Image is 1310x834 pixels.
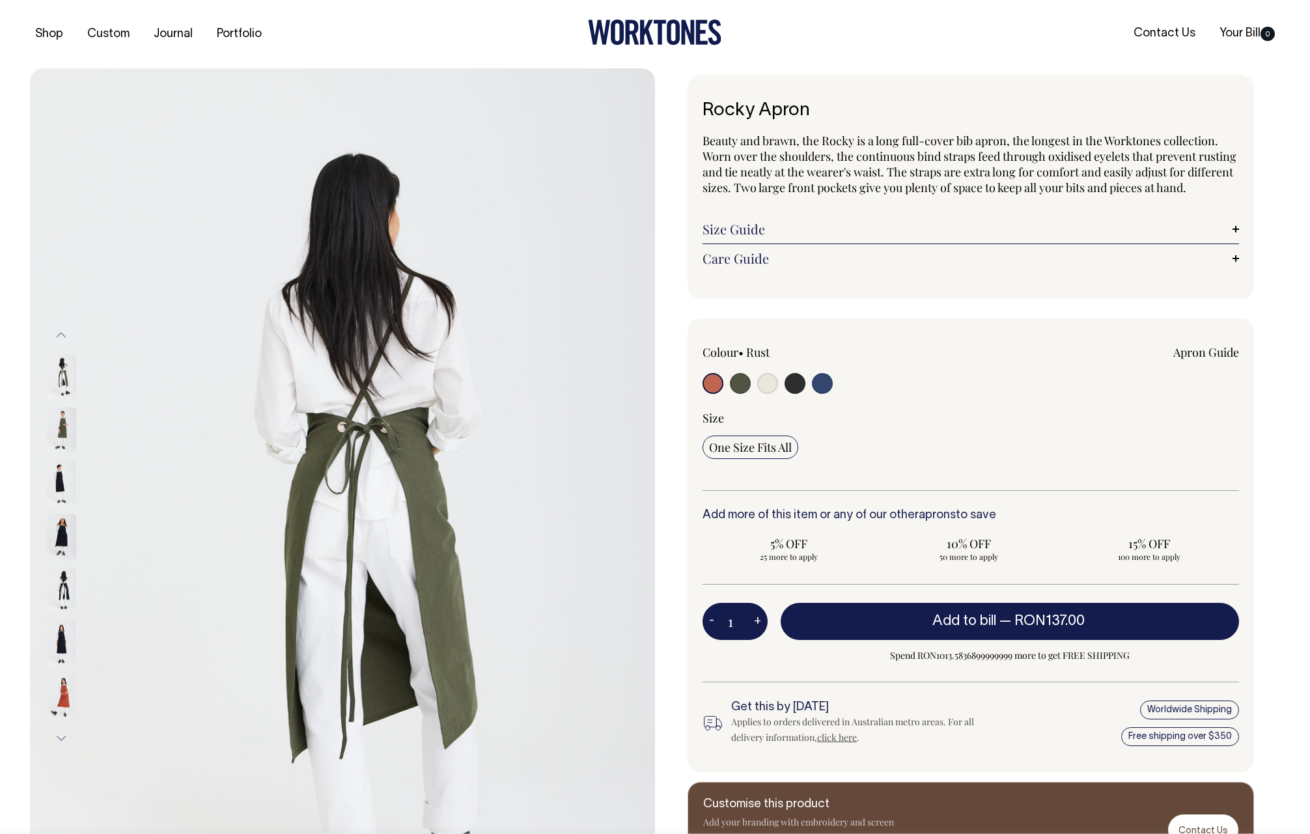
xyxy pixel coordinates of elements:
[703,509,1239,522] h6: Add more of this item or any of our other to save
[703,410,1239,426] div: Size
[703,251,1239,266] a: Care Guide
[999,615,1088,628] span: —
[1261,27,1275,41] span: 0
[709,536,869,551] span: 5% OFF
[919,510,956,521] a: aprons
[738,344,744,360] span: •
[703,532,875,566] input: 5% OFF 25 more to apply
[703,436,798,459] input: One Size Fits All
[1214,23,1280,44] a: Your Bill0
[709,439,792,455] span: One Size Fits All
[47,567,76,613] img: charcoal
[47,620,76,666] img: charcoal
[51,723,71,753] button: Next
[747,609,768,635] button: +
[709,551,869,562] span: 25 more to apply
[889,551,1049,562] span: 50 more to apply
[731,714,996,745] div: Applies to orders delivered in Australian metro areas. For all delivery information, .
[30,23,68,45] a: Shop
[1063,532,1235,566] input: 15% OFF 100 more to apply
[51,321,71,350] button: Previous
[148,23,198,45] a: Journal
[703,101,1239,121] h1: Rocky Apron
[703,133,1236,195] span: Beauty and brawn, the Rocky is a long full-cover bib apron, the longest in the Worktones collecti...
[781,603,1239,639] button: Add to bill —RON137.00
[703,798,912,811] h6: Customise this product
[47,514,76,559] img: charcoal
[47,354,76,399] img: olive
[1173,344,1239,360] a: Apron Guide
[932,615,996,628] span: Add to bill
[47,407,76,452] img: olive
[1128,23,1201,44] a: Contact Us
[817,731,857,744] a: click here
[703,221,1239,237] a: Size Guide
[889,536,1049,551] span: 10% OFF
[746,344,770,360] label: Rust
[82,23,135,45] a: Custom
[47,674,76,719] img: rust
[1069,536,1229,551] span: 15% OFF
[703,344,917,360] div: Colour
[731,701,996,714] h6: Get this by [DATE]
[1014,615,1085,628] span: RON137.00
[883,532,1055,566] input: 10% OFF 50 more to apply
[212,23,267,45] a: Portfolio
[1069,551,1229,562] span: 100 more to apply
[47,460,76,506] img: charcoal
[703,609,721,635] button: -
[781,648,1239,663] span: Spend RON1013.5836899999999 more to get FREE SHIPPING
